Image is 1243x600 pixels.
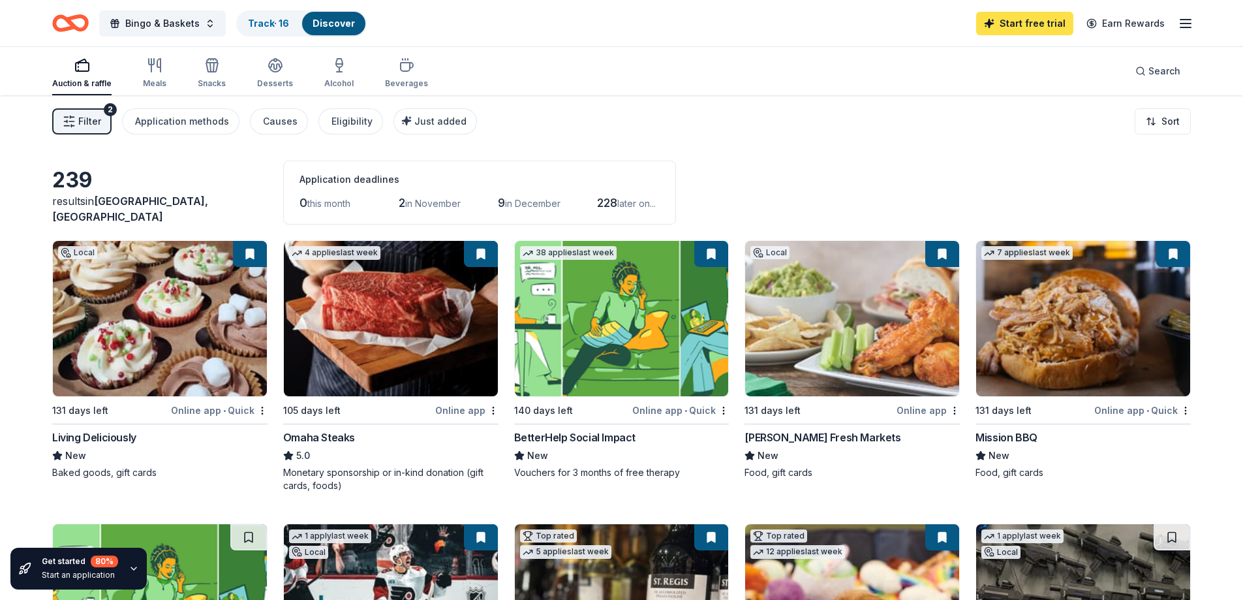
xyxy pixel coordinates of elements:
button: Alcohol [324,52,354,95]
div: 131 days left [744,403,801,418]
div: results [52,193,268,225]
a: Image for Living DeliciouslyLocal131 days leftOnline app•QuickLiving DeliciouslyNewBaked goods, g... [52,240,268,479]
div: 131 days left [975,403,1032,418]
span: in November [405,198,461,209]
div: 1 apply last week [981,529,1064,543]
div: Local [58,246,97,259]
span: • [684,405,687,416]
span: later on... [617,198,656,209]
div: 2 [104,103,117,116]
div: Beverages [385,78,428,89]
button: Causes [250,108,308,134]
div: [PERSON_NAME] Fresh Markets [744,430,900,445]
span: New [65,448,86,464]
span: 228 [597,196,617,210]
button: Sort [1135,108,1191,134]
a: Track· 16 [248,18,289,29]
div: 12 applies last week [750,545,845,559]
span: this month [307,198,350,209]
div: 140 days left [514,403,573,418]
a: Home [52,8,89,39]
div: Online app Quick [1094,402,1191,418]
span: 9 [498,196,505,210]
div: Living Deliciously [52,430,136,445]
button: Auction & raffle [52,52,112,95]
div: Desserts [257,78,293,89]
div: Online app Quick [171,402,268,418]
div: Online app [435,402,499,418]
div: Snacks [198,78,226,89]
span: Filter [78,114,101,129]
div: Top rated [520,529,577,543]
span: Just added [414,116,467,127]
span: in [52,195,208,223]
a: Start free trial [976,12,1073,35]
button: Meals [143,52,166,95]
button: Application methods [122,108,239,134]
span: in December [505,198,560,209]
div: Online app Quick [632,402,729,418]
span: 2 [399,196,405,210]
span: New [527,448,548,464]
div: 38 applies last week [520,246,617,260]
img: Image for BetterHelp Social Impact [515,241,729,396]
a: Image for Murphy's Fresh MarketsLocal131 days leftOnline app[PERSON_NAME] Fresh MarketsNewFood, g... [744,240,960,479]
div: Local [981,546,1020,559]
div: Meals [143,78,166,89]
div: 1 apply last week [289,529,371,543]
div: Application deadlines [299,172,660,187]
div: Food, gift cards [744,466,960,479]
div: 105 days left [283,403,341,418]
div: 80 % [91,556,118,567]
span: • [1146,405,1149,416]
img: Image for Mission BBQ [976,241,1190,396]
div: Top rated [750,529,807,543]
img: Image for Omaha Steaks [284,241,498,396]
img: Image for Murphy's Fresh Markets [745,241,959,396]
button: Eligibility [318,108,383,134]
a: Image for Mission BBQ7 applieslast week131 days leftOnline app•QuickMission BBQNewFood, gift cards [975,240,1191,479]
div: Causes [263,114,298,129]
button: Track· 16Discover [236,10,367,37]
div: Get started [42,556,118,567]
div: Application methods [135,114,229,129]
a: Image for Omaha Steaks 4 applieslast week105 days leftOnline appOmaha Steaks5.0Monetary sponsorsh... [283,240,499,492]
div: Monetary sponsorship or in-kind donation (gift cards, foods) [283,466,499,492]
div: 7 applies last week [981,246,1073,260]
span: 0 [299,196,307,210]
span: New [989,448,1009,464]
div: 239 [52,167,268,193]
div: Local [289,546,328,559]
div: Eligibility [331,114,373,129]
span: Search [1148,63,1180,79]
button: Desserts [257,52,293,95]
div: Food, gift cards [975,466,1191,479]
button: Filter2 [52,108,112,134]
span: Sort [1161,114,1180,129]
div: Vouchers for 3 months of free therapy [514,466,729,479]
div: 4 applies last week [289,246,380,260]
div: Start an application [42,570,118,580]
button: Search [1125,58,1191,84]
span: [GEOGRAPHIC_DATA], [GEOGRAPHIC_DATA] [52,195,208,223]
div: Online app [897,402,960,418]
img: Image for Living Deliciously [53,241,267,396]
div: Mission BBQ [975,430,1037,445]
div: Auction & raffle [52,78,112,89]
div: 5 applies last week [520,545,611,559]
a: Earn Rewards [1079,12,1173,35]
div: Baked goods, gift cards [52,466,268,479]
div: 131 days left [52,403,108,418]
span: Bingo & Baskets [125,16,200,31]
span: 5.0 [296,448,310,464]
button: Snacks [198,52,226,95]
button: Beverages [385,52,428,95]
div: Omaha Steaks [283,430,355,445]
a: Image for BetterHelp Social Impact38 applieslast week140 days leftOnline app•QuickBetterHelp Soci... [514,240,729,479]
button: Bingo & Baskets [99,10,226,37]
span: • [223,405,226,416]
span: New [758,448,778,464]
div: Alcohol [324,78,354,89]
a: Discover [313,18,355,29]
div: BetterHelp Social Impact [514,430,636,445]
